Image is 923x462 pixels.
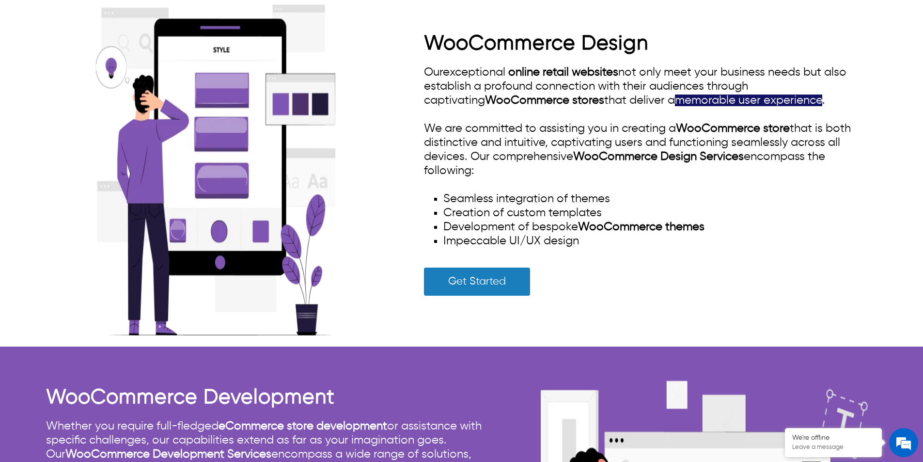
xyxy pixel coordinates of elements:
span: Impeccable UI/UX design [443,235,579,247]
span: exceptional [443,66,505,78]
div: Leave a message [50,54,163,67]
span: Creation of custom templates [443,207,602,219]
a: WooCommerce Design [424,33,648,54]
a: WooCommerce Design Services [573,151,744,162]
div: Our not only meet your business needs but also establish a profound connection with their audienc... [424,65,877,248]
p: Leave a message [792,444,875,451]
a: eCommerce store development [219,420,387,432]
div: Minimize live chat window [159,5,182,28]
em: Submit [142,299,176,312]
span: memorable user experience [675,95,822,106]
img: logo_Zg8I0qSkbAqR2WFHt3p6CTuqpyXMFPubPcD2OT02zFN43Cy9FUNNG3NEPhM_Q1qe_.png [16,58,41,64]
em: Driven by SalesIQ [76,254,123,261]
a: Get Started [424,268,530,296]
textarea: Type your message and click 'Submit' [5,265,185,299]
img: salesiqlogo_leal7QplfZFryJ6FIlVepeu7OftD7mt8q6exU6-34PB8prfIgodN67KcxXM9Y7JQ_.png [67,255,74,260]
a: WooCommerce Development Services [65,448,271,460]
li: Development of bespoke [443,220,877,234]
div: We're offline [792,434,875,442]
span: Seamless integration of themes [443,193,610,205]
span: We are offline. Please leave us a message. [20,122,169,220]
a: online retail websites [508,66,618,78]
a: WooCommerce store [676,123,790,134]
a: WooCommerce Development [46,387,335,408]
a: WooCommerce themes [578,221,704,233]
a: WooCommerce stores [485,95,604,106]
